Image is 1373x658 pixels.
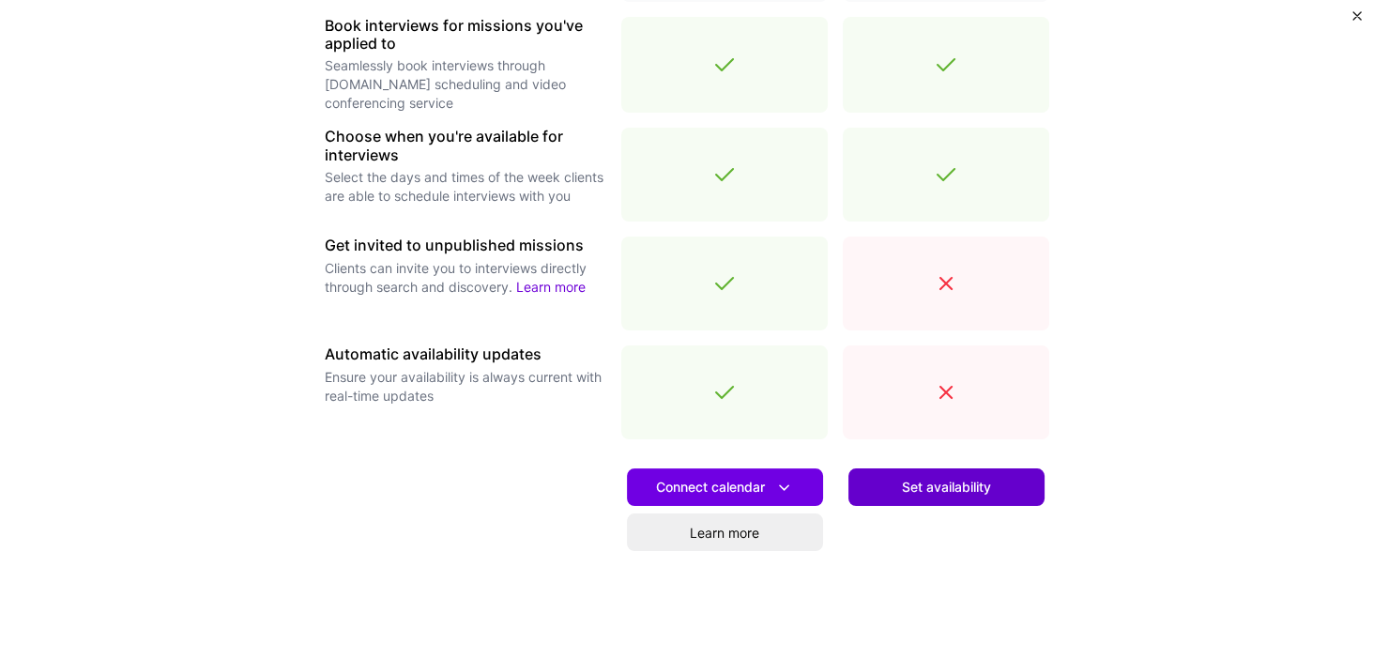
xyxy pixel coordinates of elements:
[627,513,823,551] a: Learn more
[325,368,606,406] p: Ensure your availability is always current with real-time updates
[774,478,794,497] i: icon DownArrowWhite
[325,168,606,206] p: Select the days and times of the week clients are able to schedule interviews with you
[516,279,586,295] a: Learn more
[325,237,606,254] h3: Get invited to unpublished missions
[325,56,606,113] p: Seamlessly book interviews through [DOMAIN_NAME] scheduling and video conferencing service
[325,128,606,163] h3: Choose when you're available for interviews
[902,478,991,497] span: Set availability
[325,345,606,363] h3: Automatic availability updates
[325,17,606,53] h3: Book interviews for missions you've applied to
[1352,11,1362,31] button: Close
[848,468,1045,506] button: Set availability
[325,259,606,297] p: Clients can invite you to interviews directly through search and discovery.
[627,468,823,506] button: Connect calendar
[656,478,794,497] span: Connect calendar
